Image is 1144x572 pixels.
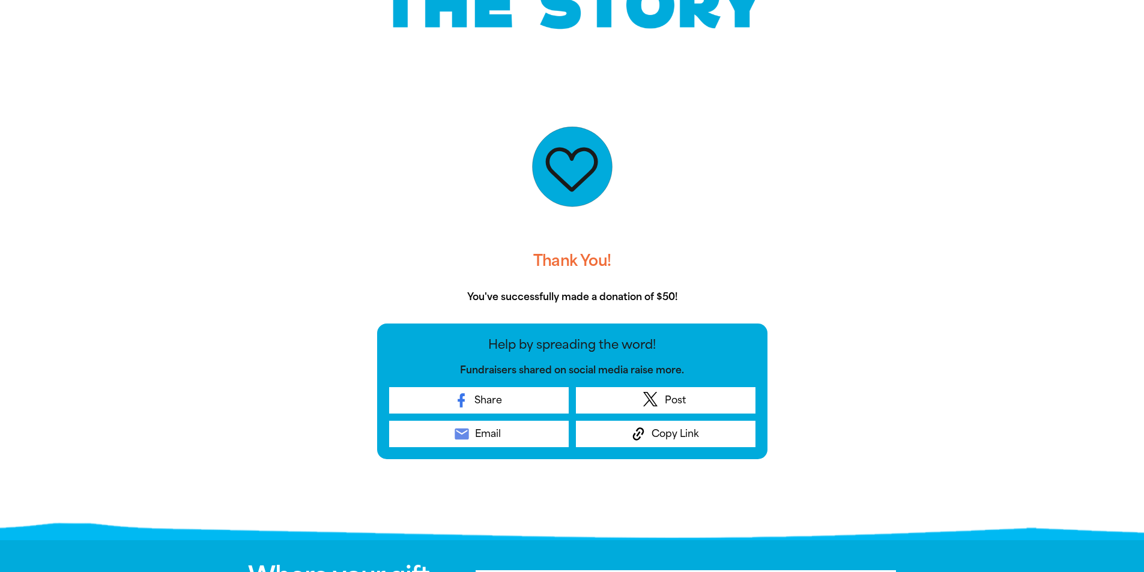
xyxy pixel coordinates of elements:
[652,427,699,441] span: Copy Link
[576,421,755,447] button: Copy Link
[377,290,767,304] p: You've successfully made a donation of $50!
[389,336,755,354] p: Help by spreading the word!
[389,387,569,414] a: Share
[389,363,755,378] p: Fundraisers shared on social media raise more.
[453,426,470,442] i: email
[665,393,686,408] span: Post
[474,393,502,408] span: Share
[576,387,755,414] a: Post
[475,427,501,441] span: Email
[377,242,767,280] h3: Thank You!
[389,421,569,447] a: emailEmail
